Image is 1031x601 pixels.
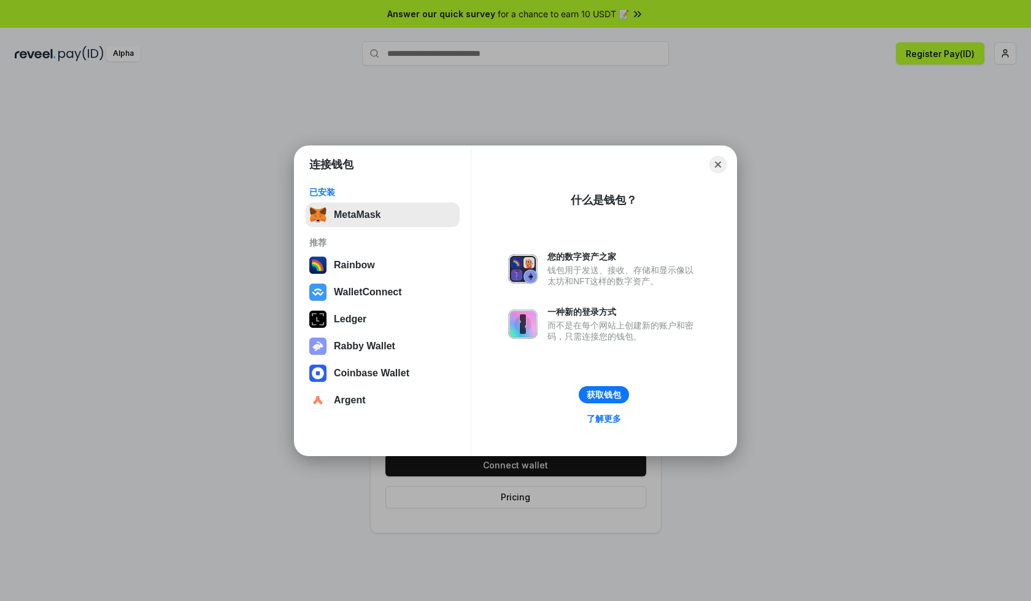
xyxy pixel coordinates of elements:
[306,307,460,332] button: Ledger
[547,251,700,262] div: 您的数字资产之家
[334,287,402,298] div: WalletConnect
[309,338,326,355] img: svg+xml,%3Csvg%20xmlns%3D%22http%3A%2F%2Fwww.w3.org%2F2000%2Fsvg%22%20fill%3D%22none%22%20viewBox...
[309,392,326,409] img: svg+xml,%3Csvg%20width%3D%2228%22%20height%3D%2228%22%20viewBox%3D%220%200%2028%2028%22%20fill%3D...
[306,361,460,386] button: Coinbase Wallet
[334,260,375,271] div: Rainbow
[309,284,326,301] img: svg+xml,%3Csvg%20width%3D%2228%22%20height%3D%2228%22%20viewBox%3D%220%200%2028%2028%22%20fill%3D...
[334,314,366,325] div: Ledger
[306,253,460,277] button: Rainbow
[309,257,326,274] img: svg+xml,%3Csvg%20width%3D%22120%22%20height%3D%22120%22%20viewBox%3D%220%200%20120%20120%22%20fil...
[334,395,366,406] div: Argent
[587,389,621,400] div: 获取钱包
[547,265,700,287] div: 钱包用于发送、接收、存储和显示像以太坊和NFT这样的数字资产。
[334,368,409,379] div: Coinbase Wallet
[306,203,460,227] button: MetaMask
[309,365,326,382] img: svg+xml,%3Csvg%20width%3D%2228%22%20height%3D%2228%22%20viewBox%3D%220%200%2028%2028%22%20fill%3D...
[309,237,456,248] div: 推荐
[547,320,700,342] div: 而不是在每个网站上创建新的账户和密码，只需连接您的钱包。
[309,187,456,198] div: 已安装
[306,334,460,359] button: Rabby Wallet
[334,209,380,220] div: MetaMask
[571,193,637,207] div: 什么是钱包？
[587,413,621,424] div: 了解更多
[334,341,395,352] div: Rabby Wallet
[309,206,326,223] img: svg+xml,%3Csvg%20fill%3D%22none%22%20height%3D%2233%22%20viewBox%3D%220%200%2035%2033%22%20width%...
[309,157,353,172] h1: 连接钱包
[579,386,629,403] button: 获取钱包
[306,388,460,413] button: Argent
[306,280,460,304] button: WalletConnect
[508,309,538,339] img: svg+xml,%3Csvg%20xmlns%3D%22http%3A%2F%2Fwww.w3.org%2F2000%2Fsvg%22%20fill%3D%22none%22%20viewBox...
[508,254,538,284] img: svg+xml,%3Csvg%20xmlns%3D%22http%3A%2F%2Fwww.w3.org%2F2000%2Fsvg%22%20fill%3D%22none%22%20viewBox...
[547,306,700,317] div: 一种新的登录方式
[579,411,628,427] a: 了解更多
[309,311,326,328] img: svg+xml,%3Csvg%20xmlns%3D%22http%3A%2F%2Fwww.w3.org%2F2000%2Fsvg%22%20width%3D%2228%22%20height%3...
[709,156,727,173] button: Close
